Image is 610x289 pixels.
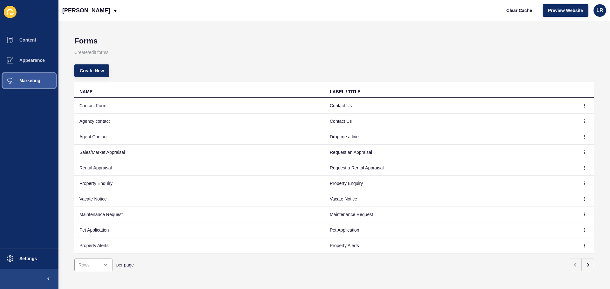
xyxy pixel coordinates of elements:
[74,160,325,176] td: Rental Appraisal
[116,262,134,268] span: per page
[74,45,594,59] p: Create/edit forms
[325,160,575,176] td: Request a Rental Appraisal
[501,4,538,17] button: Clear Cache
[80,68,104,74] span: Create New
[74,36,594,45] h1: Forms
[325,207,575,222] td: Maintenance Request
[74,98,325,114] td: Contact Form
[325,114,575,129] td: Contact Us
[74,259,112,271] div: open menu
[548,7,583,14] span: Preview Website
[79,89,92,95] div: NAME
[325,129,575,145] td: Drop me a line...
[596,7,603,14] span: LR
[74,191,325,207] td: Vacate Notice
[325,238,575,253] td: Property Alerts
[74,129,325,145] td: Agent Contact
[74,114,325,129] td: Agency contact
[325,222,575,238] td: Pet Application
[325,98,575,114] td: Contact Us
[74,145,325,160] td: Sales/Market Appraisal
[74,176,325,191] td: Property Enquiry
[74,64,109,77] button: Create New
[325,191,575,207] td: Vacate Notice
[325,176,575,191] td: Property Enquiry
[74,207,325,222] td: Maintenance Request
[325,145,575,160] td: Request an Appraisal
[506,7,532,14] span: Clear Cache
[74,238,325,253] td: Property Alerts
[330,89,361,95] div: LABEL / TITLE
[543,4,588,17] button: Preview Website
[62,3,110,18] p: [PERSON_NAME]
[74,222,325,238] td: Pet Application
